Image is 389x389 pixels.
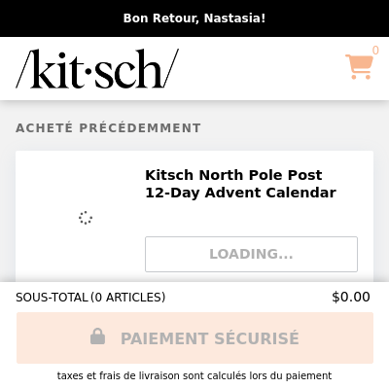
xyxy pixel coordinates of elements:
span: ( 0 ARTICLES ) [90,291,166,304]
div: Taxes et frais de livraison sont calculés lors du paiement [16,371,373,381]
h5: Acheté Précédemment [16,122,373,135]
p: Bon retour, Nastasia! [124,12,266,25]
span: $0.00 [332,289,373,304]
img: Brand Logo [16,49,179,88]
span: 0 [371,45,379,56]
span: SOUS-TOTAL [16,291,90,304]
h2: Kitsch North Pole Post 12-Day Advent Calendar [145,166,355,202]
